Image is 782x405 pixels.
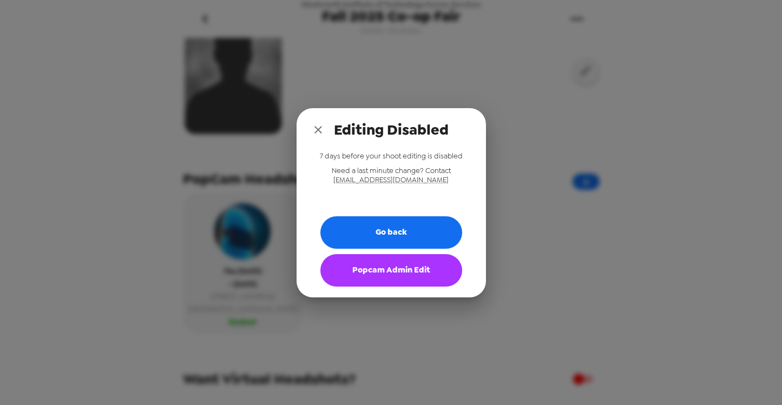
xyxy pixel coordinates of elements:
span: Editing Disabled [334,120,449,140]
button: close [307,119,329,141]
button: Popcam Admin Edit [320,254,462,287]
span: Need a last minute change? Contact [332,166,451,175]
a: [EMAIL_ADDRESS][DOMAIN_NAME] [333,175,449,184]
button: Go back [320,216,462,249]
span: 7 days before your shoot editing is disabled [320,151,463,161]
